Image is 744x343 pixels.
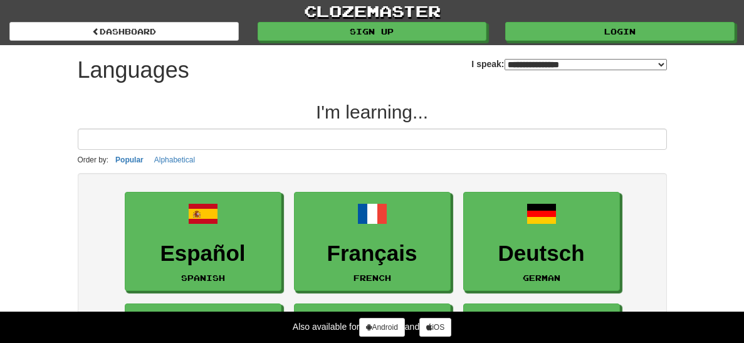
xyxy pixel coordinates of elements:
[125,192,281,292] a: EspañolSpanish
[505,22,735,41] a: Login
[301,241,444,266] h3: Français
[471,58,666,70] label: I speak:
[359,318,404,337] a: Android
[258,22,487,41] a: Sign up
[470,241,613,266] h3: Deutsch
[112,153,147,167] button: Popular
[354,273,391,282] small: French
[523,273,560,282] small: German
[150,153,199,167] button: Alphabetical
[9,22,239,41] a: dashboard
[78,156,109,164] small: Order by:
[463,192,620,292] a: DeutschGerman
[505,59,667,70] select: I speak:
[132,241,275,266] h3: Español
[78,102,667,122] h2: I'm learning...
[419,318,451,337] a: iOS
[181,273,225,282] small: Spanish
[78,58,189,83] h1: Languages
[294,192,451,292] a: FrançaisFrench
